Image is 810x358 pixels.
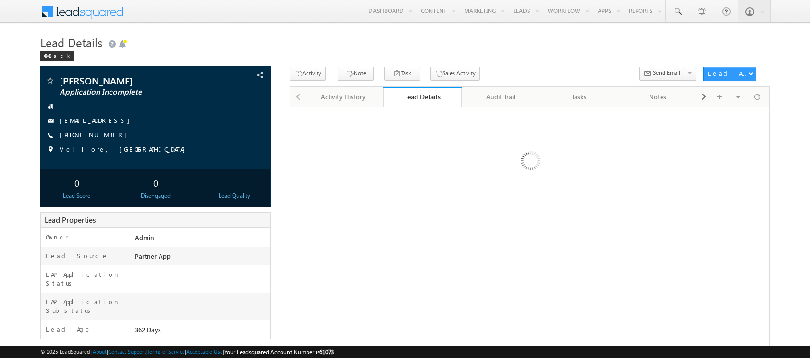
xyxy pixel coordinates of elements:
[290,67,326,81] button: Activity
[305,87,383,107] a: Activity History
[703,67,756,81] button: Lead Actions
[43,191,110,200] div: Lead Score
[224,348,334,356] span: Your Leadsquared Account Number is
[338,67,374,81] button: Note
[60,145,190,155] span: Vellore, [GEOGRAPHIC_DATA]
[384,67,420,81] button: Task
[430,67,480,81] button: Sales Activity
[133,251,270,265] div: Partner App
[200,174,268,191] div: --
[60,116,135,124] a: [EMAIL_ADDRESS]
[319,348,334,356] span: 61073
[40,347,334,357] span: © 2025 LeadSquared | | | | |
[40,35,102,50] span: Lead Details
[45,215,96,225] span: Lead Properties
[46,325,91,334] label: Lead Age
[383,87,462,107] a: Lead Details
[312,91,375,103] div: Activity History
[43,174,110,191] div: 0
[626,91,689,103] div: Notes
[46,298,124,315] label: LAP Application Substatus
[46,251,109,260] label: Lead Source
[548,91,611,103] div: Tasks
[619,87,698,107] a: Notes
[60,76,203,85] span: [PERSON_NAME]
[391,92,455,101] div: Lead Details
[60,131,132,140] span: [PHONE_NUMBER]
[639,67,685,81] button: Send Email
[469,91,532,103] div: Audit Trail
[200,191,268,200] div: Lead Quality
[122,174,189,191] div: 0
[462,87,540,107] a: Audit Trail
[708,69,749,78] div: Lead Actions
[653,69,680,77] span: Send Email
[93,348,107,355] a: About
[147,348,185,355] a: Terms of Service
[135,233,154,241] span: Admin
[480,113,579,212] img: Loading...
[108,348,146,355] a: Contact Support
[133,325,270,338] div: 362 Days
[60,87,203,97] span: Application Incomplete
[186,348,223,355] a: Acceptable Use
[540,87,619,107] a: Tasks
[40,51,79,59] a: Back
[46,270,124,287] label: LAP Application Status
[40,51,74,61] div: Back
[122,191,189,200] div: Disengaged
[46,233,68,241] label: Owner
